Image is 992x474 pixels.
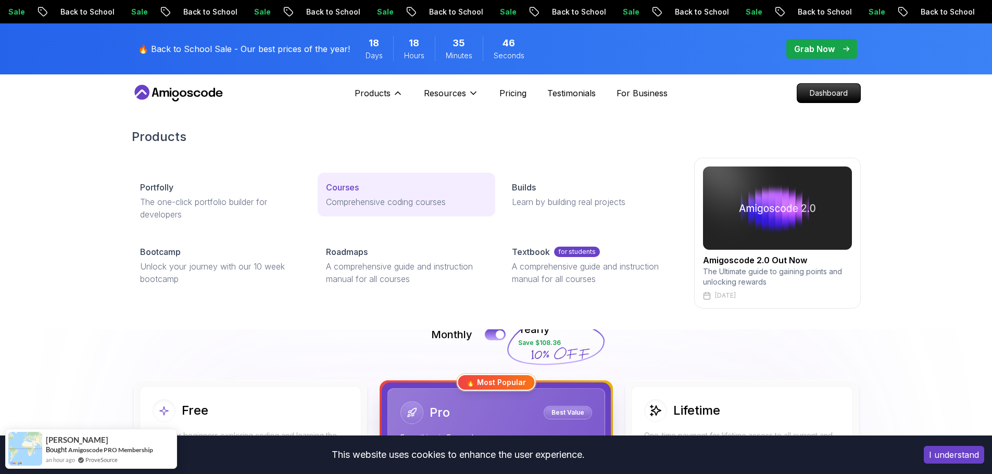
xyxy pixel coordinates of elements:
h2: Lifetime [673,402,720,419]
p: One-time payment for lifetime access to all current and future courses. [644,430,840,451]
p: Comprehensive coding courses [326,196,487,208]
p: Sale [613,7,646,17]
p: A comprehensive guide and instruction manual for all courses [512,260,673,285]
p: Back to School [419,7,490,17]
a: BootcampUnlock your journey with our 10 week bootcamp [132,237,309,293]
a: For Business [617,87,668,99]
p: Learn by building real projects [512,196,673,208]
a: Pricing [499,87,526,99]
img: provesource social proof notification image [8,432,42,466]
img: amigoscode 2.0 [703,166,852,250]
p: Grab Now [794,43,835,55]
p: Portfolly [140,181,173,194]
p: Sale [736,7,769,17]
button: Products [355,87,403,108]
span: Hours [404,50,424,61]
p: Back to School [665,7,736,17]
p: Courses [326,181,359,194]
h2: Free [182,402,208,419]
span: 18 Days [369,36,379,50]
a: Amigoscode PRO Membership [68,446,153,454]
p: Back to School [788,7,859,17]
span: [PERSON_NAME] [46,435,108,444]
a: BuildsLearn by building real projects [504,173,681,216]
p: Ideal for beginners exploring coding and learning the basics for free. [153,430,348,451]
a: Textbookfor studentsA comprehensive guide and instruction manual for all courses [504,237,681,293]
p: Back to School [542,7,613,17]
p: [DATE] [715,291,736,300]
p: Builds [512,181,536,194]
p: Everything in Free, plus [400,432,592,443]
h2: Pro [430,404,450,421]
a: Testimonials [547,87,596,99]
button: Resources [424,87,479,108]
p: The Ultimate guide to gaining points and unlocking rewards [703,266,852,287]
span: Minutes [446,50,472,61]
p: Dashboard [797,84,860,103]
span: Days [366,50,383,61]
p: Sale [367,7,400,17]
p: Bootcamp [140,246,181,258]
button: Accept cookies [924,446,984,464]
h2: Products [132,129,861,145]
a: PortfollyThe one-click portfolio builder for developers [132,173,309,229]
p: A comprehensive guide and instruction manual for all courses [326,260,487,285]
p: Sale [490,7,523,17]
p: Resources [424,87,466,99]
a: Dashboard [797,83,861,103]
a: CoursesComprehensive coding courses [318,173,495,216]
span: Seconds [494,50,524,61]
p: Back to School [296,7,367,17]
span: 46 Seconds [503,36,515,50]
span: Bought [46,445,67,454]
p: Sale [244,7,278,17]
p: Textbook [512,246,550,258]
p: Unlock your journey with our 10 week bootcamp [140,260,301,285]
div: This website uses cookies to enhance the user experience. [8,443,908,466]
p: Best Value [545,407,591,418]
span: an hour ago [46,455,75,464]
p: 🔥 Back to School Sale - Our best prices of the year! [138,43,350,55]
p: Products [355,87,391,99]
span: 35 Minutes [453,36,465,50]
h2: Amigoscode 2.0 Out Now [703,254,852,266]
p: Roadmaps [326,246,368,258]
p: Back to School [173,7,244,17]
a: amigoscode 2.0Amigoscode 2.0 Out NowThe Ultimate guide to gaining points and unlocking rewards[DATE] [694,158,861,309]
p: Back to School [911,7,982,17]
a: ProveSource [85,455,118,464]
p: Back to School [51,7,121,17]
p: for students [554,247,600,257]
a: RoadmapsA comprehensive guide and instruction manual for all courses [318,237,495,293]
p: Sale [121,7,155,17]
span: 18 Hours [409,36,419,50]
p: Sale [859,7,892,17]
p: Monthly [431,327,472,342]
p: The one-click portfolio builder for developers [140,196,301,221]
